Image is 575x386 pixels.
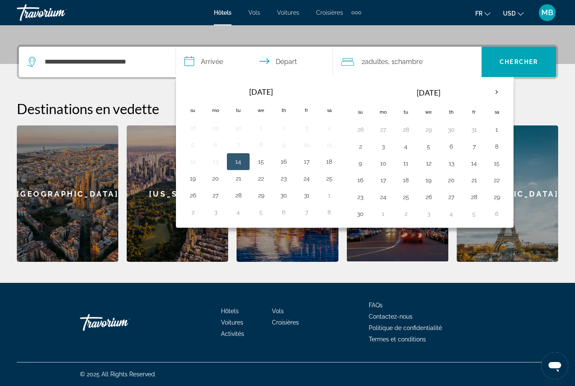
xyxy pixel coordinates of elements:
button: Day 26 [354,124,367,136]
a: Go Home [80,310,164,335]
button: Day 30 [445,124,458,136]
a: Contactez-nous [369,313,413,320]
span: 2 [362,56,388,68]
span: © 2025 All Rights Reserved. [80,371,156,378]
button: Day 24 [376,191,390,203]
button: Day 5 [186,139,200,151]
button: Day 20 [209,173,222,184]
button: Day 14 [467,157,481,169]
button: Day 28 [467,191,481,203]
button: Day 9 [354,157,367,169]
a: Politique de confidentialité [369,325,442,331]
input: Search hotel destination [44,56,163,68]
button: Day 4 [399,141,413,152]
button: Day 11 [399,157,413,169]
span: MB [541,8,553,17]
button: Day 31 [300,189,313,201]
button: Day 22 [254,173,268,184]
button: Day 30 [232,122,245,134]
span: Voitures [221,319,243,326]
button: Day 11 [322,139,336,151]
button: Day 28 [399,124,413,136]
button: Day 4 [232,206,245,218]
button: Day 28 [186,122,200,134]
button: Day 6 [490,208,503,220]
button: Day 15 [490,157,503,169]
button: Day 3 [300,122,313,134]
div: [GEOGRAPHIC_DATA] [17,125,118,262]
table: Left calendar grid [181,83,341,221]
button: Day 3 [209,206,222,218]
button: Day 7 [300,206,313,218]
button: Day 30 [277,189,290,201]
button: Day 4 [322,122,336,134]
a: Vols [272,308,284,314]
button: Day 6 [445,141,458,152]
span: Croisières [316,9,343,16]
button: Day 2 [399,208,413,220]
span: Chercher [500,59,538,65]
a: Termes et conditions [369,336,426,343]
button: Day 16 [354,174,367,186]
button: Day 1 [490,124,503,136]
button: Day 2 [354,141,367,152]
button: Day 23 [354,191,367,203]
button: Day 12 [422,157,435,169]
button: Day 13 [209,156,222,168]
button: Day 6 [277,206,290,218]
th: [DATE] [372,83,485,103]
button: Day 19 [186,173,200,184]
button: Day 5 [254,206,268,218]
button: Day 17 [376,174,390,186]
span: fr [475,10,482,17]
a: Activités [221,330,244,337]
button: Day 5 [467,208,481,220]
span: USD [503,10,516,17]
button: Day 9 [277,139,290,151]
div: [US_STATE] [127,125,228,262]
span: Chambre [394,58,423,66]
button: Day 19 [422,174,435,186]
span: Hôtels [214,9,232,16]
button: Day 8 [490,141,503,152]
button: Day 10 [376,157,390,169]
button: Day 24 [300,173,313,184]
button: Change currency [503,7,524,19]
button: Day 8 [322,206,336,218]
button: Day 25 [399,191,413,203]
button: Day 29 [209,122,222,134]
div: Search widget [19,47,556,77]
button: Extra navigation items [351,6,361,19]
button: Day 10 [300,139,313,151]
button: Day 17 [300,156,313,168]
button: Next month [485,83,508,102]
button: Day 5 [422,141,435,152]
button: Day 18 [399,174,413,186]
button: Day 1 [376,208,390,220]
button: Day 29 [422,124,435,136]
button: Change language [475,7,490,19]
button: Day 25 [322,173,336,184]
a: Voitures [277,9,299,16]
button: Day 29 [254,189,268,201]
span: Adultes [365,58,388,66]
button: Day 29 [490,191,503,203]
button: Day 27 [376,124,390,136]
button: Day 26 [186,189,200,201]
button: Day 15 [254,156,268,168]
button: Day 23 [277,173,290,184]
a: Hôtels [221,308,239,314]
button: Select check in and out date [176,47,333,77]
a: Croisières [272,319,299,326]
button: User Menu [536,4,558,21]
a: FAQs [369,302,383,309]
button: Day 3 [422,208,435,220]
button: Day 7 [467,141,481,152]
